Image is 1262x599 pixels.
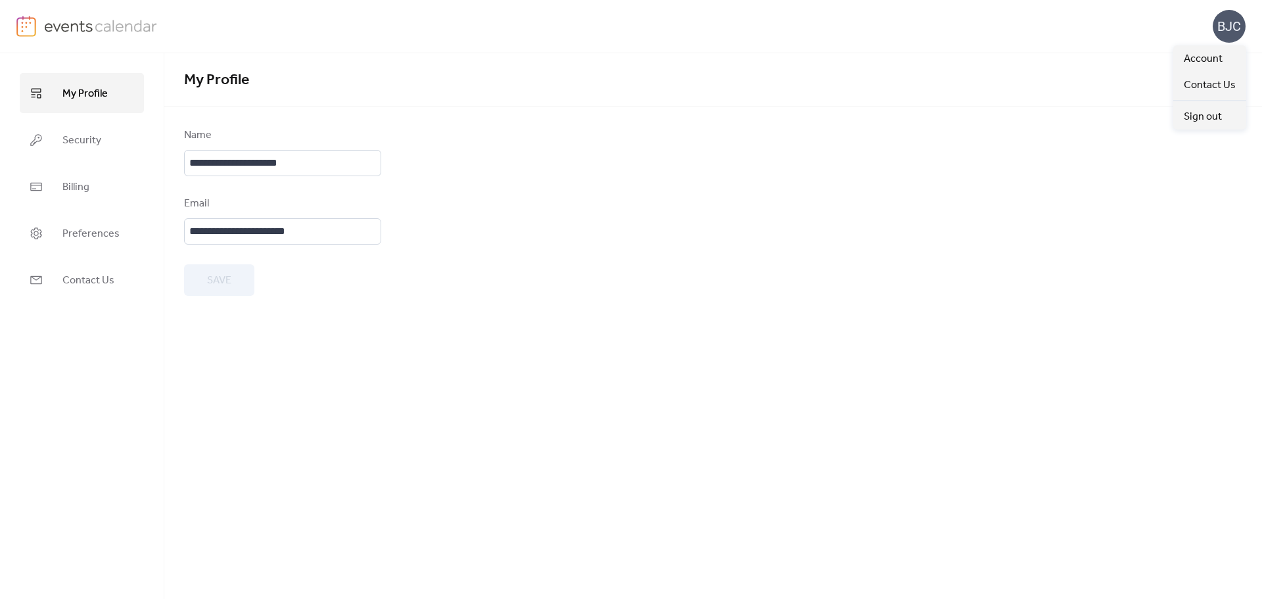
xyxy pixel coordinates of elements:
span: Account [1184,51,1223,67]
span: Billing [62,177,89,197]
img: logo-type [44,16,158,36]
span: My Profile [184,66,249,95]
div: Email [184,196,379,212]
a: My Profile [20,73,144,113]
span: Contact Us [62,270,114,291]
a: Billing [20,166,144,206]
div: BJC [1213,10,1246,43]
a: Contact Us [1173,72,1246,98]
a: Contact Us [20,260,144,300]
a: Preferences [20,213,144,253]
span: Security [62,130,101,151]
a: Account [1173,45,1246,72]
div: Name [184,128,379,143]
img: logo [16,16,36,37]
a: Security [20,120,144,160]
span: Preferences [62,224,120,244]
span: Contact Us [1184,78,1236,93]
span: Sign out [1184,109,1222,125]
span: My Profile [62,84,108,104]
